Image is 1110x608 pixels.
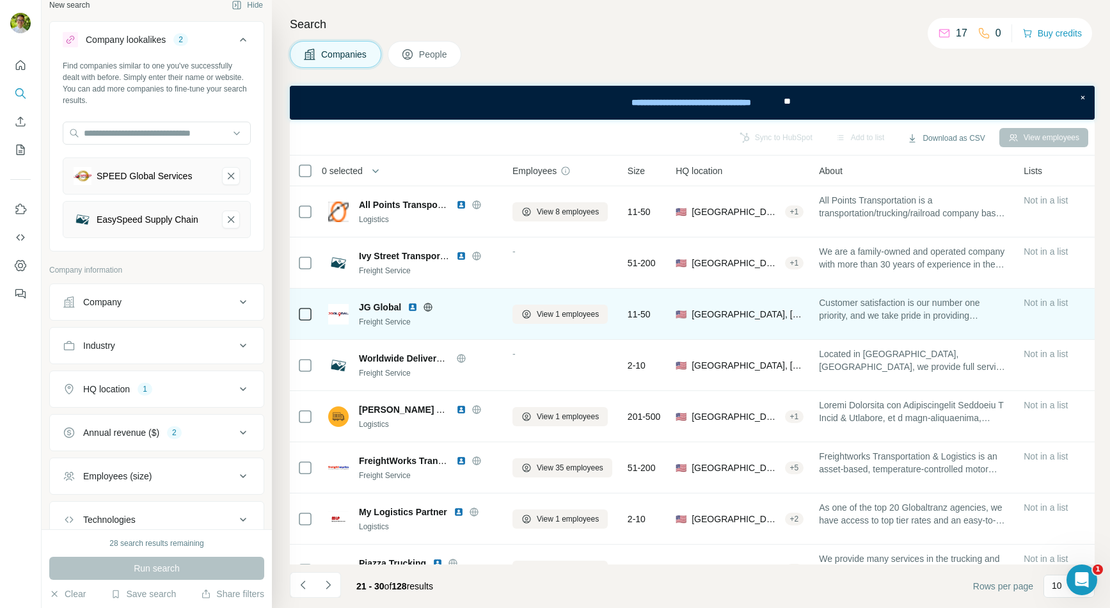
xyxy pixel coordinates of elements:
span: 🇺🇸 [676,308,686,321]
img: LinkedIn logo [432,558,443,568]
iframe: Intercom live chat [1066,564,1097,595]
span: [PERSON_NAME] AND Partners - [DOMAIN_NAME] [359,404,576,415]
span: Companies [321,48,368,61]
button: Enrich CSV [10,110,31,133]
span: View 8 employees [537,206,599,218]
span: 51-200 [628,257,656,269]
p: 17 [956,26,967,41]
span: 🇺🇸 [676,564,686,577]
span: HQ location [676,164,722,177]
div: Freight Service [359,470,497,481]
button: View 8 employees [512,202,608,221]
span: Located in [GEOGRAPHIC_DATA], [GEOGRAPHIC_DATA], we provide full service transportation services.... [819,348,1008,373]
button: Search [10,82,31,105]
button: Annual revenue ($)2 [50,417,264,448]
div: + 2 [785,513,804,525]
img: Logo of JG Global [328,304,349,324]
div: Find companies similar to one you've successfully dealt with before. Simply enter their name or w... [63,60,251,106]
iframe: Banner [290,86,1095,120]
div: Freight Service [359,265,497,276]
span: 🇺🇸 [676,461,686,474]
div: Company [83,296,122,308]
img: LinkedIn logo [456,404,466,415]
div: Logistics [359,419,497,430]
span: View 1 employees [537,411,599,422]
span: 🇺🇸 [676,359,686,372]
button: Dashboard [10,254,31,277]
span: All Points Transportation is a transportation/trucking/railroad company based out of 5 Willimatic... [819,194,1008,220]
span: About [819,164,843,177]
span: FreightWorks Transportation AND Logistics [359,456,545,466]
span: Employees [512,164,557,177]
div: 2 [173,34,188,45]
button: Buy credits [1022,24,1082,42]
img: LinkedIn logo [454,507,464,517]
div: HQ location [83,383,130,396]
span: 21 - 30 [356,581,385,591]
span: results [356,581,433,591]
span: Worldwide Delivery Corp [359,353,464,364]
button: SPEED Global Services-remove-button [222,167,240,185]
span: Not in a list [1024,400,1068,410]
span: Freightworks Transportation & Logistics is an asset-based, temperature-controlled motor carrier. ... [819,450,1008,476]
span: 🇺🇸 [676,257,686,269]
img: LinkedIn logo [456,456,466,466]
span: 0 selected [322,164,363,177]
span: 1 [1093,564,1103,575]
span: [GEOGRAPHIC_DATA], [GEOGRAPHIC_DATA] [692,205,779,218]
span: View 7 employees [537,564,599,576]
p: Company information [49,264,264,276]
span: Not in a list [1024,349,1068,359]
div: + 1 [785,564,804,576]
img: SPEED Global Services-logo [74,167,91,185]
button: Feedback [10,282,31,305]
span: Lists [1024,164,1042,177]
span: [GEOGRAPHIC_DATA], [US_STATE] [692,564,779,577]
span: View 35 employees [537,462,603,474]
button: View 1 employees [512,407,608,426]
div: + 1 [785,411,804,422]
button: Technologies [50,504,264,535]
div: 1 [138,383,152,395]
div: + 1 [785,257,804,269]
img: EasySpeed Supply Chain-logo [74,211,91,228]
span: Rows per page [973,580,1033,593]
span: Loremi Dolorsita con Adipiscingelit Seddoeiu T Incid & Utlabore, et d magn-aliquaenima, minimveni... [819,399,1008,424]
span: Piazza Trucking [359,557,426,570]
button: Download as CSV [898,129,994,148]
div: Technologies [83,513,136,526]
span: 2-10 [628,513,646,525]
span: 11-50 [628,564,651,577]
span: 128 [392,581,406,591]
span: [GEOGRAPHIC_DATA], [US_STATE] [692,410,779,423]
button: Clear [49,588,86,600]
img: Logo of My Logistics Partner [328,509,349,529]
span: [GEOGRAPHIC_DATA], [US_STATE] [692,257,779,269]
button: Quick start [10,54,31,77]
span: People [419,48,448,61]
button: Save search [111,588,176,600]
p: 0 [995,26,1001,41]
span: [GEOGRAPHIC_DATA], [GEOGRAPHIC_DATA] [692,359,804,372]
div: Freight Service [359,316,497,328]
span: Customer satisfaction is our number one priority, and we take pride in providing innovative trans... [819,296,1008,322]
div: SPEED Global Services [97,170,192,182]
span: Not in a list [1024,554,1068,564]
span: - [512,246,516,257]
img: Logo of All Points Transportation [328,202,349,222]
button: Company [50,287,264,317]
button: View 7 employees [512,561,608,580]
span: All Points Transportation [359,200,465,210]
img: Logo of G Katen AND Partners - Myexpressfreight.com [328,406,349,427]
span: Not in a list [1024,451,1068,461]
span: 11-50 [628,308,651,321]
button: My lists [10,138,31,161]
span: My Logistics Partner [359,506,447,518]
img: Logo of Ivy Street Transportation [328,253,349,273]
span: View 1 employees [537,513,599,525]
span: We provide many services in the trucking and heavy haul industries across [GEOGRAPHIC_DATA]. With... [819,552,1008,578]
span: 🇺🇸 [676,205,686,218]
img: Logo of FreightWorks Transportation AND Logistics [328,458,349,478]
div: 2 [167,427,182,438]
button: Company lookalikes2 [50,24,264,60]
